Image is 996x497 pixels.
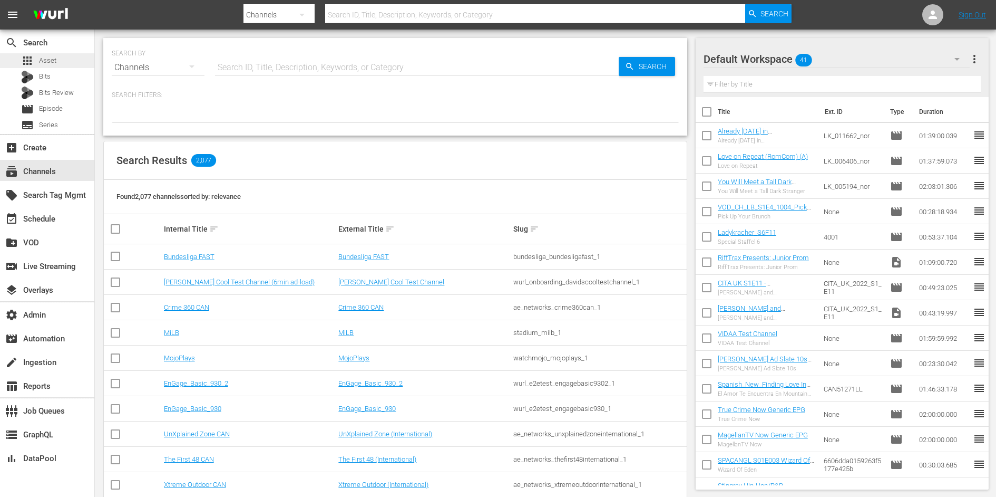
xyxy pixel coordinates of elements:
[21,54,34,67] span: Asset
[338,481,428,489] a: Xtreme Outdoor (International)
[718,238,776,245] div: Special Staffel 6
[819,402,886,427] td: None
[338,253,389,261] a: Bundesliga FAST
[718,203,815,219] a: VOD_CH_LB_S1E4_1004_PickUpYourBrunch
[25,3,76,27] img: ans4CAIJ8jUAAAAAAAAAAAAAAAAAAAAAAAAgQb4GAAAAAAAAAAAAAAAAAAAAAAAAJMjXAAAAAAAAAAAAAAAAAAAAAAAAgAT5G...
[5,356,18,369] span: Ingestion
[164,405,221,413] a: EnGage_Basic_930
[973,154,985,167] span: reorder
[21,119,34,131] span: Series
[973,281,985,293] span: reorder
[973,230,985,243] span: reorder
[718,152,808,160] a: Love on Repeat (RomCom) (A)
[718,365,815,372] div: [PERSON_NAME] Ad Slate 10s
[513,253,685,261] div: bundesliga_bundesligafast_1
[718,466,815,473] div: Wizard Of Eden
[890,433,903,446] span: Episode
[718,279,797,295] a: CITA UK S1E11 - [PERSON_NAME] and Belle
[915,275,973,300] td: 00:49:23.025
[745,4,792,23] button: Search
[5,141,18,154] span: Create
[890,357,903,370] span: Episode
[913,97,976,127] th: Duration
[718,289,815,296] div: [PERSON_NAME] and [PERSON_NAME]
[718,482,783,490] a: Stingray Hip-Hop/R&B
[819,174,886,199] td: LK_005194_nor
[191,154,216,167] span: 2,077
[973,306,985,319] span: reorder
[338,430,432,438] a: UnXplained Zone (International)
[718,213,815,220] div: Pick Up Your Brunch
[513,430,685,438] div: ae_networks_unxplainedzoneinternational_1
[915,300,973,326] td: 00:43:19.997
[718,127,782,151] a: Already [DATE] in [GEOGRAPHIC_DATA] (RomCom) (A)
[718,254,809,262] a: RiffTrax Presents: Junior Prom
[164,354,195,362] a: MojoPlays
[890,256,903,269] span: Video
[718,163,808,169] div: Love on Repeat
[530,224,539,234] span: sort
[973,407,985,420] span: reorder
[819,148,886,174] td: LK_006406_nor
[338,303,384,311] a: Crime 360 CAN
[718,340,777,347] div: VIDAA Test Channel
[884,97,913,127] th: Type
[915,174,973,199] td: 02:03:01.306
[112,91,679,100] p: Search Filters:
[619,57,675,76] button: Search
[5,236,18,249] span: VOD
[890,458,903,471] span: Episode
[513,329,685,337] div: stadium_milb_1
[718,228,776,236] a: Ladykracher_S6F11
[915,224,973,250] td: 00:53:37.104
[718,304,785,320] a: [PERSON_NAME] and [PERSON_NAME]
[819,250,886,275] td: None
[890,129,903,142] span: Episode
[385,224,395,234] span: sort
[21,71,34,83] div: Bits
[915,376,973,402] td: 01:46:33.178
[5,380,18,393] span: Reports
[915,123,973,148] td: 01:39:00.039
[819,123,886,148] td: LK_011662_nor
[5,36,18,49] span: Search
[890,205,903,218] span: Episode
[5,405,18,417] span: Job Queues
[338,278,444,286] a: [PERSON_NAME] Cool Test Channel
[116,193,241,200] span: Found 2,077 channels sorted by: relevance
[513,278,685,286] div: wurl_onboarding_davidscooltestchannel_1
[5,260,18,273] span: Live Streaming
[973,357,985,369] span: reorder
[513,223,685,235] div: Slug
[39,88,74,98] span: Bits Review
[164,430,230,438] a: UnXplained Zone CAN
[973,433,985,445] span: reorder
[890,281,903,294] span: Episode
[718,390,815,397] div: El Amor Te Encuentra En Mountain View
[718,97,818,127] th: Title
[164,278,315,286] a: [PERSON_NAME] Cool Test Channel (6min ad-load)
[718,314,815,321] div: [PERSON_NAME] and [PERSON_NAME]
[5,332,18,345] span: Automation
[718,380,811,396] a: Spanish_New_Finding Love In Mountain View
[959,11,986,19] a: Sign Out
[338,405,396,413] a: EnGage_Basic_930
[973,179,985,192] span: reorder
[21,103,34,116] span: Episode
[338,354,369,362] a: MojoPlays
[973,382,985,395] span: reorder
[718,264,809,271] div: RiffTrax Presents: Junior Prom
[513,354,685,362] div: watchmojo_mojoplays_1
[760,4,788,23] span: Search
[795,49,812,71] span: 41
[973,331,985,344] span: reorder
[915,326,973,351] td: 01:59:59.992
[5,309,18,321] span: Admin
[513,481,685,489] div: ae_networks_xtremeoutdoorinternational_1
[513,303,685,311] div: ae_networks_crime360can_1
[164,455,214,463] a: The First 48 CAN
[209,224,219,234] span: sort
[890,180,903,193] span: Episode
[338,455,416,463] a: The First 48 (International)
[718,330,777,338] a: VIDAA Test Channel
